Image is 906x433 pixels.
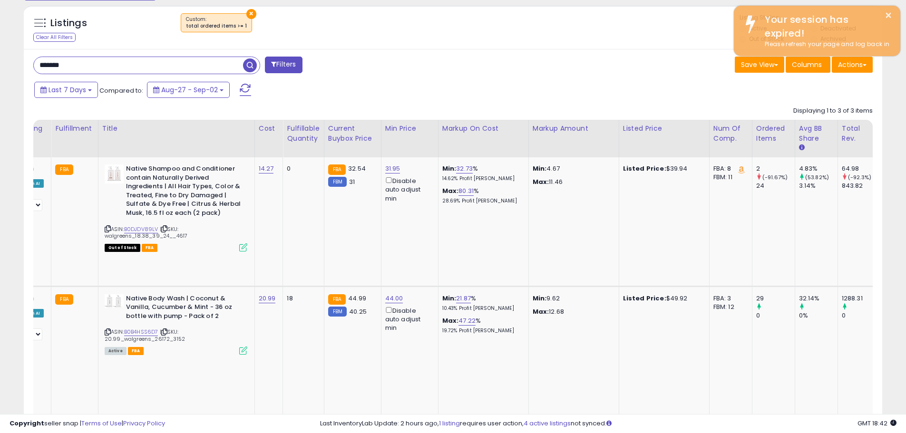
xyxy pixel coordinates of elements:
[799,164,838,173] div: 4.83%
[842,164,880,173] div: 64.98
[33,33,76,42] div: Clear All Filters
[524,419,571,428] a: 4 active listings
[328,294,346,305] small: FBA
[623,294,666,303] b: Listed Price:
[623,164,666,173] b: Listed Price:
[756,164,795,173] div: 2
[50,17,87,30] h5: Listings
[623,124,705,134] div: Listed Price
[842,311,880,320] div: 0
[10,124,47,134] div: Repricing
[786,57,830,73] button: Columns
[49,85,86,95] span: Last 7 Days
[713,124,748,144] div: Num of Comp.
[105,294,247,354] div: ASIN:
[756,311,795,320] div: 0
[805,173,829,181] small: (53.82%)
[10,419,44,428] strong: Copyright
[758,13,893,40] div: Your session has expired!
[385,305,431,333] div: Disable auto adjust min
[533,177,549,186] strong: Max:
[124,328,158,336] a: B0B4HSS6D7
[442,124,525,134] div: Markup on Cost
[857,419,896,428] span: 2025-09-10 18:42 GMT
[265,57,302,73] button: Filters
[533,308,612,316] p: 12.68
[458,316,476,326] a: 47.22
[623,164,702,173] div: $39.94
[458,186,474,196] a: 80.31
[442,186,459,195] b: Max:
[842,124,877,144] div: Total Rev.
[442,317,521,334] div: %
[81,419,122,428] a: Terms of Use
[259,124,279,134] div: Cost
[533,164,547,173] strong: Min:
[55,294,73,305] small: FBA
[885,10,892,21] button: ×
[762,173,788,181] small: (-91.67%)
[105,164,124,183] img: 31XKQriD-ML._SL40_.jpg
[793,106,873,115] div: Displaying 1 to 3 of 3 items
[533,307,549,316] strong: Max:
[161,85,218,95] span: Aug-27 - Sep-02
[758,40,893,49] div: Please refresh your page and log back in
[792,60,822,69] span: Columns
[442,187,521,204] div: %
[55,124,94,134] div: Fulfillment
[735,57,784,73] button: Save View
[328,124,377,144] div: Current Buybox Price
[799,294,838,303] div: 32.14%
[126,294,242,323] b: Native Body Wash | Coconut & Vanilla, Cucumber & Mint - 36 oz bottle with pump - Pack of 2
[328,307,347,317] small: FBM
[105,294,124,308] img: 215v1W4CchL._SL40_.jpg
[99,86,143,95] span: Compared to:
[348,164,366,173] span: 32.54
[287,124,320,144] div: Fulfillable Quantity
[287,294,316,303] div: 18
[349,177,355,186] span: 31
[385,164,400,173] a: 31.95
[442,305,521,312] p: 10.43% Profit [PERSON_NAME]
[320,419,896,428] div: Last InventoryLab Update: 2 hours ago, requires user action, not synced.
[438,120,528,157] th: The percentage added to the cost of goods (COGS) that forms the calculator for Min & Max prices.
[756,182,795,190] div: 24
[186,16,247,30] span: Custom:
[105,347,127,355] span: All listings currently available for purchase on Amazon
[105,225,188,240] span: | SKU: walgreens_18.38_39_24__4617
[442,164,457,173] b: Min:
[832,57,873,73] button: Actions
[533,164,612,173] p: 4.67
[259,164,274,173] a: 14.27
[34,82,98,98] button: Last 7 Days
[123,419,165,428] a: Privacy Policy
[799,124,834,144] div: Avg BB Share
[385,294,403,303] a: 44.00
[456,164,473,173] a: 32.73
[756,294,795,303] div: 29
[442,164,521,182] div: %
[442,316,459,325] b: Max:
[124,225,158,233] a: B0DJDV89LV
[442,294,457,303] b: Min:
[385,124,434,134] div: Min Price
[186,23,247,29] div: total ordered items >= 1
[55,164,73,175] small: FBA
[348,294,366,303] span: 44.99
[142,244,158,252] span: FBA
[328,177,347,187] small: FBM
[10,419,165,428] div: seller snap | |
[799,144,805,152] small: Avg BB Share.
[287,164,316,173] div: 0
[259,294,276,303] a: 20.99
[848,173,871,181] small: (-92.3%)
[623,294,702,303] div: $49.92
[533,124,615,134] div: Markup Amount
[799,182,838,190] div: 3.14%
[105,164,247,250] div: ASIN:
[385,175,431,203] div: Disable auto adjust min
[105,328,185,342] span: | SKU: 20.99_walgreens_26172_3152
[799,311,838,320] div: 0%
[128,347,144,355] span: FBA
[456,294,471,303] a: 21.87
